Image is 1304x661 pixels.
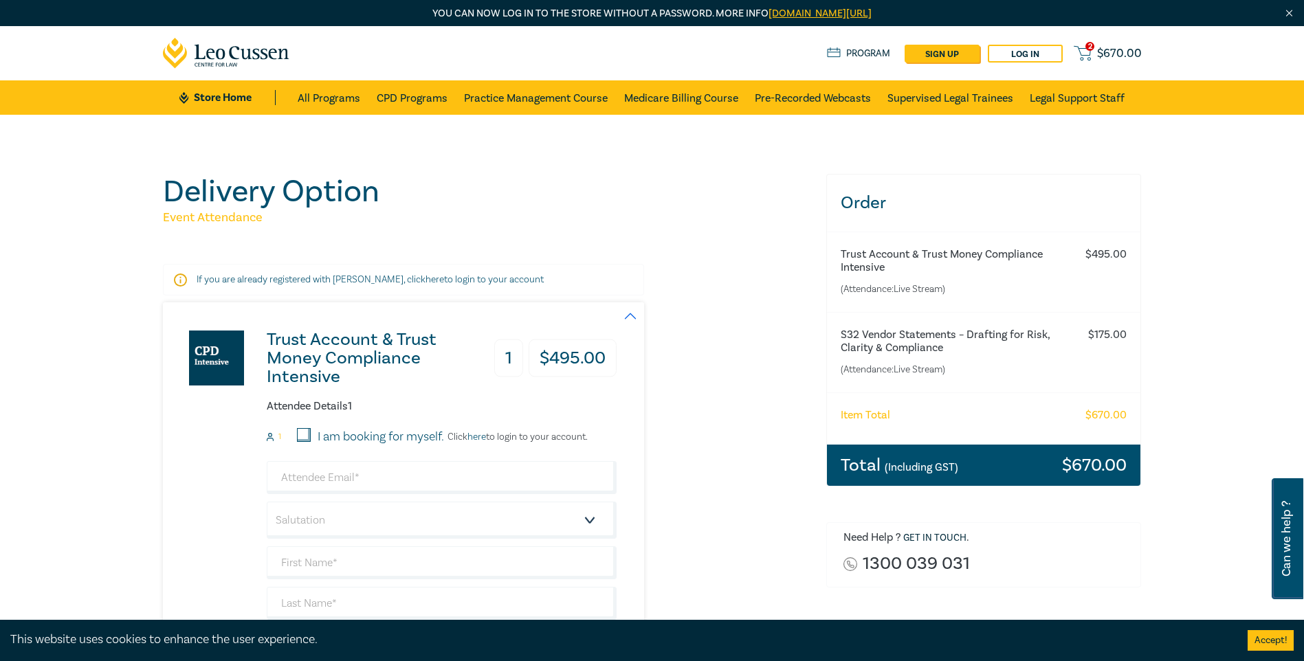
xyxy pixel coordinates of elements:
[863,554,970,573] a: 1300 039 031
[1248,630,1294,651] button: Accept cookies
[1085,409,1127,422] h6: $ 670.00
[464,80,608,115] a: Practice Management Course
[467,431,486,443] a: here
[529,339,617,377] h3: $ 495.00
[494,339,523,377] h3: 1
[1097,46,1142,61] span: $ 670.00
[841,456,958,474] h3: Total
[163,6,1142,21] p: You can now log in to the store without a password. More info
[1030,80,1125,115] a: Legal Support Staff
[827,46,891,61] a: Program
[318,428,444,446] label: I am booking for myself.
[841,248,1072,274] h6: Trust Account & Trust Money Compliance Intensive
[755,80,871,115] a: Pre-Recorded Webcasts
[1280,486,1293,591] span: Can we help ?
[1085,42,1094,51] span: 2
[841,282,1072,296] small: (Attendance: Live Stream )
[163,210,810,226] h5: Event Attendance
[1062,456,1127,474] h3: $ 670.00
[267,546,617,579] input: First Name*
[267,400,617,413] h6: Attendee Details 1
[267,330,493,386] h3: Trust Account & Trust Money Compliance Intensive
[827,175,1141,232] h3: Order
[1088,328,1127,341] h6: $ 175.00
[885,460,958,474] small: (Including GST)
[267,587,617,620] input: Last Name*
[905,45,980,63] a: sign up
[189,330,244,385] img: Trust Account & Trust Money Compliance Intensive
[278,432,281,442] small: 1
[10,631,1227,649] div: This website uses cookies to enhance the user experience.
[377,80,447,115] a: CPD Programs
[843,531,1131,545] h6: Need Help ? .
[298,80,360,115] a: All Programs
[444,432,588,442] p: Click to login to your account.
[769,7,872,20] a: [DOMAIN_NAME][URL]
[426,273,444,286] a: here
[624,80,738,115] a: Medicare Billing Course
[267,461,617,494] input: Attendee Email*
[841,409,890,422] h6: Item Total
[841,328,1072,355] h6: S32 Vendor Statements – Drafting for Risk, Clarity & Compliance
[988,45,1063,63] a: Log in
[163,174,810,210] h1: Delivery Option
[197,273,610,287] p: If you are already registered with [PERSON_NAME], click to login to your account
[179,90,275,105] a: Store Home
[887,80,1013,115] a: Supervised Legal Trainees
[903,532,966,544] a: Get in touch
[1085,248,1127,261] h6: $ 495.00
[841,363,1072,377] small: (Attendance: Live Stream )
[1283,8,1295,19] img: Close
